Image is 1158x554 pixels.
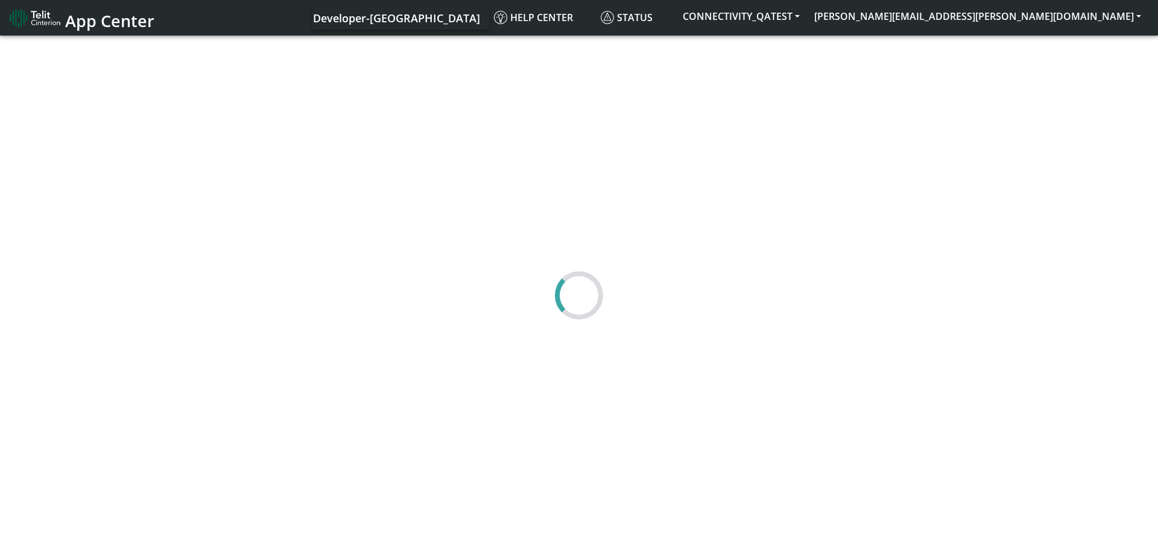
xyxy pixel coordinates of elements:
a: Your current platform instance [312,5,479,30]
span: Developer-[GEOGRAPHIC_DATA] [313,11,480,25]
a: Status [596,5,675,30]
img: logo-telit-cinterion-gw-new.png [10,8,60,28]
span: Status [601,11,653,24]
a: Help center [489,5,596,30]
span: App Center [65,10,154,32]
span: Help center [494,11,573,24]
a: App Center [10,5,153,31]
img: knowledge.svg [494,11,507,24]
button: CONNECTIVITY_QATEST [675,5,807,27]
img: status.svg [601,11,614,24]
button: [PERSON_NAME][EMAIL_ADDRESS][PERSON_NAME][DOMAIN_NAME] [807,5,1148,27]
